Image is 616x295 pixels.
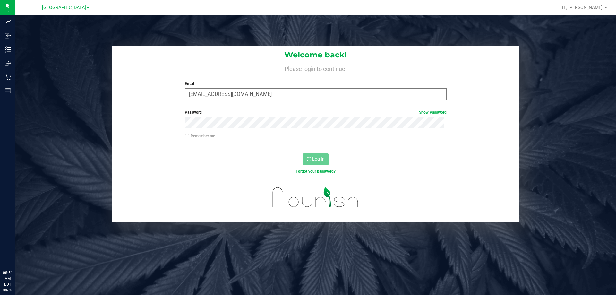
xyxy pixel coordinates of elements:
[5,88,11,94] inline-svg: Reports
[419,110,447,115] a: Show Password
[5,19,11,25] inline-svg: Analytics
[112,51,519,59] h1: Welcome back!
[5,60,11,66] inline-svg: Outbound
[5,32,11,39] inline-svg: Inbound
[185,110,202,115] span: Password
[296,169,336,174] a: Forgot your password?
[5,46,11,53] inline-svg: Inventory
[312,156,325,161] span: Log In
[112,64,519,72] h4: Please login to continue.
[3,287,13,292] p: 08/20
[42,5,86,10] span: [GEOGRAPHIC_DATA]
[265,181,366,214] img: flourish_logo.svg
[562,5,604,10] span: Hi, [PERSON_NAME]!
[185,133,215,139] label: Remember me
[303,153,329,165] button: Log In
[185,134,189,139] input: Remember me
[5,74,11,80] inline-svg: Retail
[3,270,13,287] p: 08:51 AM EDT
[185,81,446,87] label: Email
